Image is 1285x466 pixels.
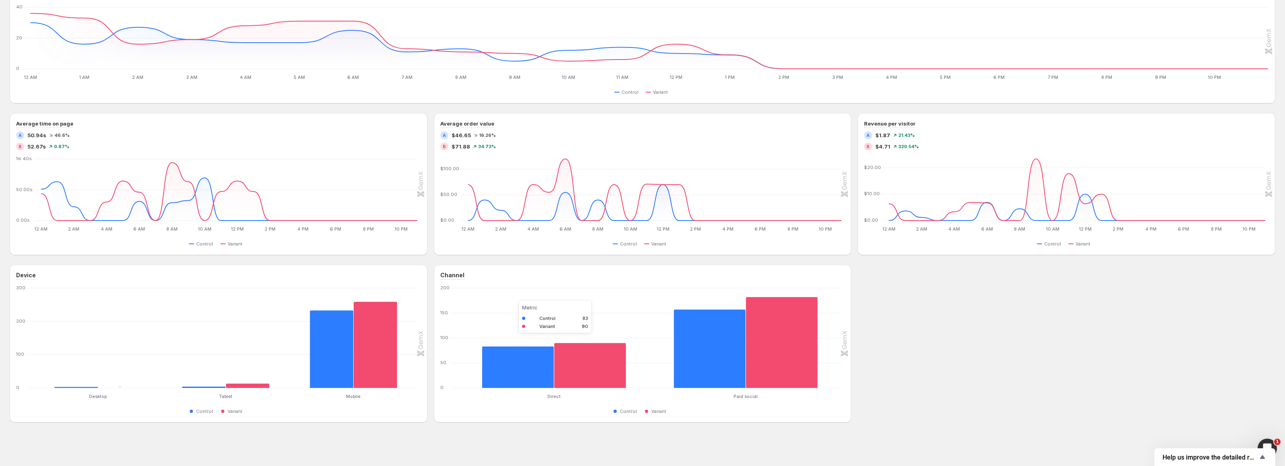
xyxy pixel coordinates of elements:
[1014,226,1026,232] text: 8 AM
[452,131,471,139] span: $46.65
[495,226,506,232] text: 2 AM
[220,406,246,416] button: Variant
[509,74,520,80] text: 9 AM
[940,74,951,80] text: 5 PM
[440,285,450,291] text: 200
[440,335,448,340] text: 100
[1208,74,1221,80] text: 10 PM
[1258,439,1277,458] iframe: Intercom live chat
[16,35,22,41] text: 20
[864,217,878,223] text: $0.00
[547,394,560,399] text: Direct
[898,144,919,149] span: 320.54 %
[1145,226,1156,232] text: 4 PM
[787,226,798,232] text: 8 PM
[452,142,470,151] span: $71.88
[674,290,745,388] rect: Control 157
[310,291,353,388] rect: Control 233
[864,165,881,170] text: $20.00
[54,133,70,138] span: 46.6 %
[1076,241,1090,247] span: Variant
[166,226,178,232] text: 8 AM
[27,131,46,139] span: 50.94s
[461,226,475,232] text: 12 AM
[482,327,554,388] rect: Control 83
[330,226,341,232] text: 6 PM
[196,408,213,414] span: Control
[16,4,23,10] text: 40
[620,408,637,414] span: Control
[981,226,993,232] text: 6 AM
[722,226,734,232] text: 4 PM
[186,74,197,80] text: 3 AM
[189,239,216,249] button: Control
[620,241,637,247] span: Control
[1101,74,1112,80] text: 8 PM
[98,368,141,388] rect: Variant 0
[993,74,1005,80] text: 6 PM
[440,166,459,171] text: $100.00
[353,288,397,388] rect: Variant 259
[864,120,916,128] h3: Revenue per visitor
[651,241,666,247] span: Variant
[34,288,162,388] g: Desktop: Control 3,Variant 0
[402,74,412,80] text: 7 AM
[54,144,69,149] span: 0.87 %
[1211,226,1222,232] text: 8 PM
[866,144,870,149] h2: B
[265,226,276,232] text: 2 PM
[79,74,89,80] text: 1 AM
[754,226,766,232] text: 6 PM
[478,144,496,149] span: 34.73 %
[16,187,33,192] text: 50.00s
[832,74,843,80] text: 3 PM
[16,156,32,161] text: 1m 40s
[228,241,242,247] span: Variant
[614,87,642,97] button: Control
[394,226,408,232] text: 10 PM
[624,226,637,232] text: 10 AM
[198,226,211,232] text: 10 AM
[916,226,927,232] text: 2 AM
[898,133,915,138] span: 21.43 %
[16,351,24,357] text: 100
[440,192,457,197] text: $50.00
[89,394,107,399] text: Desktop
[746,288,817,388] rect: Variant 182
[554,324,626,388] rect: Variant 90
[1155,74,1166,80] text: 9 PM
[220,239,246,249] button: Variant
[613,239,640,249] button: Control
[646,87,671,97] button: Variant
[101,226,112,232] text: 4 AM
[34,226,48,232] text: 12 AM
[622,89,638,95] span: Control
[886,74,897,80] text: 4 PM
[294,74,305,80] text: 5 AM
[644,239,669,249] button: Variant
[27,142,46,151] span: 52.67s
[189,406,216,416] button: Control
[1242,226,1256,232] text: 10 PM
[562,74,575,80] text: 10 AM
[440,271,464,279] h3: Channel
[54,368,98,388] rect: Control 3
[16,385,19,390] text: 0
[68,226,79,232] text: 2 AM
[16,318,25,324] text: 200
[16,285,25,291] text: 300
[1046,226,1059,232] text: 10 AM
[650,288,841,388] g: Paid social: Control 157,Variant 182
[864,191,880,196] text: $10.00
[1274,439,1281,445] span: 1
[725,74,735,80] text: 1 PM
[819,226,832,232] text: 10 PM
[440,310,448,315] text: 150
[1163,452,1267,462] button: Show survey - Help us improve the detailed report for A/B campaigns
[1044,241,1061,247] span: Control
[949,226,960,232] text: 4 AM
[527,226,539,232] text: 4 AM
[778,74,789,80] text: 2 PM
[182,367,226,388] rect: Control 4
[16,271,36,279] h3: Device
